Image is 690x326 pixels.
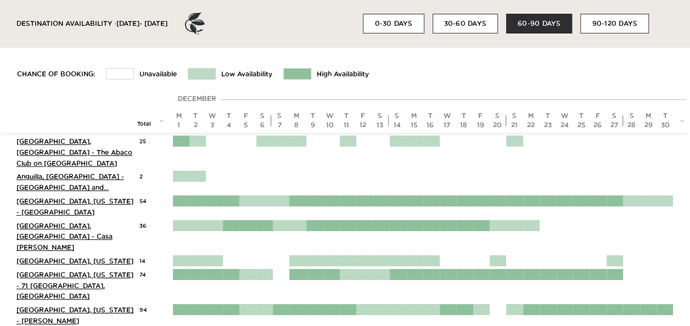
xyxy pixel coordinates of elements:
[659,121,670,130] div: 30
[580,14,649,33] button: 90-120 DAYS
[190,121,201,130] div: 2
[425,121,436,130] div: 16
[509,111,520,121] div: S
[139,220,156,230] div: 36
[139,195,156,205] div: 54
[525,111,536,121] div: M
[458,121,469,130] div: 18
[16,222,113,251] a: [GEOGRAPHIC_DATA], [GEOGRAPHIC_DATA] - Casa [PERSON_NAME]
[290,111,301,121] div: M
[643,121,654,130] div: 29
[290,121,301,130] div: 8
[257,111,268,121] div: S
[159,117,165,124] a: ←
[643,111,654,121] div: M
[173,121,184,130] div: 1
[16,257,133,265] a: [GEOGRAPHIC_DATA], [US_STATE]
[391,111,402,121] div: S
[223,121,234,130] div: 4
[16,69,106,80] td: Chance of Booking:
[609,121,620,130] div: 27
[609,111,620,121] div: S
[374,111,385,121] div: S
[257,121,268,130] div: 6
[678,117,685,124] a: →
[433,14,498,33] button: 30-60 DAYS
[363,14,424,33] button: 0-30 DAYS
[341,121,352,130] div: 11
[240,111,251,121] div: F
[425,111,436,121] div: T
[311,69,380,80] td: High Availability
[16,198,133,216] a: [GEOGRAPHIC_DATA], [US_STATE] - [GEOGRAPHIC_DATA]
[173,93,221,104] div: December
[475,121,486,130] div: 19
[408,111,419,121] div: M
[491,111,502,121] div: S
[659,111,670,121] div: T
[16,138,132,167] a: [GEOGRAPHIC_DATA], [GEOGRAPHIC_DATA] - The Abaco Club on [GEOGRAPHIC_DATA]
[184,13,206,35] img: ER_Logo_Bug_Dark_Grey.a7df47556c74605c8875.png
[139,304,156,314] div: 94
[274,121,285,130] div: 7
[324,111,335,121] div: W
[374,121,385,130] div: 13
[206,111,217,121] div: W
[592,121,603,130] div: 26
[240,121,251,130] div: 5
[542,121,553,130] div: 23
[458,111,469,121] div: T
[475,111,486,121] div: F
[190,111,201,121] div: T
[509,121,520,130] div: 21
[441,111,452,121] div: W
[223,111,234,121] div: T
[408,121,419,130] div: 15
[16,271,133,300] a: [GEOGRAPHIC_DATA], [US_STATE] - 71 [GEOGRAPHIC_DATA], [GEOGRAPHIC_DATA]
[575,121,586,130] div: 25
[206,121,217,130] div: 3
[139,171,156,181] div: 2
[525,121,536,130] div: 22
[134,69,188,80] td: Unavailable
[506,14,572,33] button: 60-90 DAYS
[559,121,570,130] div: 24
[139,136,156,145] div: 25
[307,111,318,121] div: T
[491,121,502,130] div: 20
[626,111,637,121] div: S
[137,120,154,128] div: Total
[542,111,553,121] div: T
[575,111,586,121] div: T
[274,111,285,121] div: S
[391,121,402,130] div: 14
[16,173,124,191] a: Anguilla, [GEOGRAPHIC_DATA] - [GEOGRAPHIC_DATA] and...
[216,69,284,80] td: Low Availability
[139,269,156,279] div: 74
[559,111,570,121] div: W
[16,4,167,43] div: DESTINATION AVAILABILITY · [DATE] - [DATE]
[441,121,452,130] div: 17
[173,111,184,121] div: M
[592,111,603,121] div: F
[139,255,156,265] div: 14
[307,121,318,130] div: 9
[357,121,368,130] div: 12
[357,111,368,121] div: F
[324,121,335,130] div: 10
[626,121,637,130] div: 28
[341,111,352,121] div: T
